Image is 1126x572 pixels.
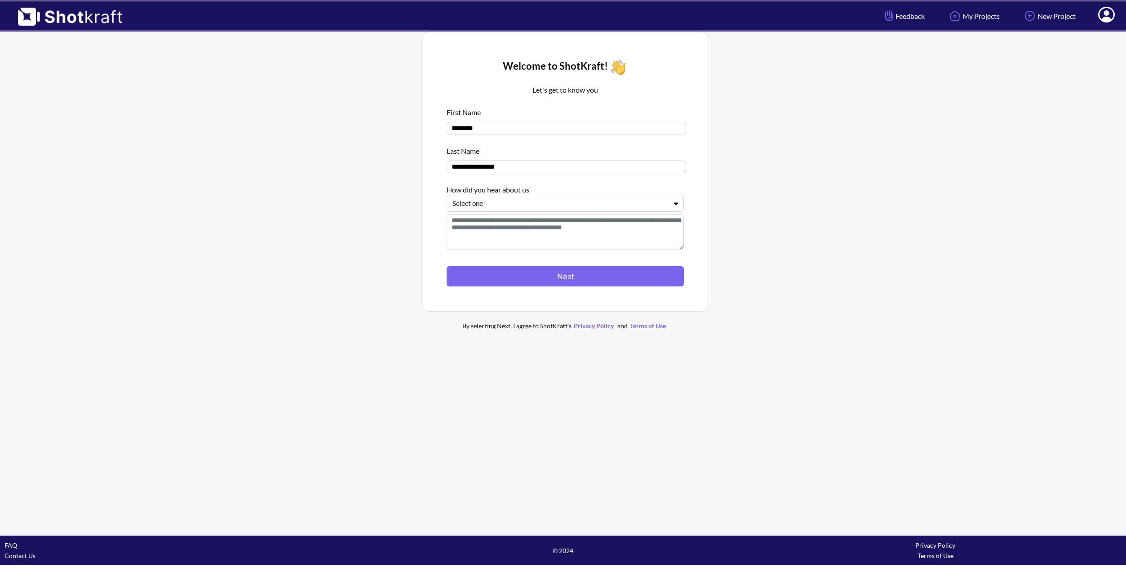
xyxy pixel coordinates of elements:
p: Let's get to know you [447,85,684,95]
div: Terms of Use [749,550,1122,561]
a: FAQ [4,541,17,549]
div: How did you hear about us [447,180,684,195]
div: First Name [447,103,684,117]
img: Wave Icon [608,57,628,77]
img: Add Icon [1022,8,1037,23]
div: Last Name [447,141,684,156]
div: Welcome to ShotKraft! [447,57,684,77]
a: Contact Us [4,552,35,559]
button: Next [447,266,684,286]
div: Privacy Policy [749,540,1122,550]
img: Hand Icon [883,8,895,23]
a: Terms of Use [628,322,668,330]
a: Privacy Policy [572,322,616,330]
a: New Project [1015,4,1082,28]
span: Feedback [883,11,925,21]
span: © 2024 [377,545,749,556]
div: By selecting Next, I agree to ShotKraft's and [444,321,687,331]
a: My Projects [940,4,1006,28]
img: Home Icon [947,8,962,23]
